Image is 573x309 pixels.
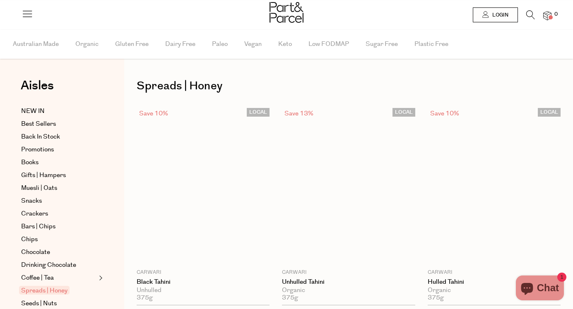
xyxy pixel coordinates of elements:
a: Back In Stock [21,132,96,142]
span: LOCAL [247,108,270,117]
span: Keto [278,30,292,59]
span: Drinking Chocolate [21,260,76,270]
a: NEW IN [21,106,96,116]
span: Seeds | Nuts [21,299,57,309]
a: Promotions [21,145,96,155]
span: Vegan [244,30,262,59]
a: Chocolate [21,247,96,257]
div: Organic [282,287,415,294]
a: Crackers [21,209,96,219]
inbox-online-store-chat: Shopify online store chat [513,275,566,302]
span: 0 [552,11,560,18]
span: Best Sellers [21,119,56,129]
span: Paleo [212,30,228,59]
span: Aisles [21,77,54,95]
span: Snacks [21,196,42,206]
p: Carwari [137,269,270,276]
div: Save 13% [282,108,316,119]
p: Carwari [282,269,415,276]
a: Chips [21,235,96,244]
span: Low FODMAP [308,30,349,59]
a: Snacks [21,196,96,206]
span: Gluten Free [115,30,149,59]
p: Carwari [428,269,561,276]
a: Login [473,7,518,22]
span: 375g [137,294,153,302]
div: Save 10% [137,108,171,119]
span: Australian Made [13,30,59,59]
a: Hulled Tahini [428,278,561,286]
span: Back In Stock [21,132,60,142]
a: Bars | Chips [21,222,96,232]
div: Save 10% [428,108,462,119]
a: Unhulled Tahini [282,278,415,286]
a: Drinking Chocolate [21,260,96,270]
span: Chocolate [21,247,50,257]
span: Muesli | Oats [21,183,57,193]
span: Login [490,12,508,19]
a: Seeds | Nuts [21,299,96,309]
a: 0 [543,11,551,20]
button: Expand/Collapse Coffee | Tea [97,273,103,283]
span: Chips [21,235,38,244]
a: Black Tahini [137,278,270,286]
div: Unhulled [137,287,270,294]
span: LOCAL [392,108,415,117]
span: Coffee | Tea [21,273,54,283]
h1: Spreads | Honey [137,77,561,96]
span: Spreads | Honey [19,286,70,295]
a: Gifts | Hampers [21,170,96,180]
a: Muesli | Oats [21,183,96,193]
span: Sugar Free [366,30,398,59]
span: 375g [282,294,298,302]
span: 375g [428,294,444,302]
span: Crackers [21,209,48,219]
a: Aisles [21,79,54,100]
span: Plastic Free [414,30,448,59]
span: Dairy Free [165,30,195,59]
span: Books [21,158,39,168]
div: Organic [428,287,561,294]
span: LOCAL [538,108,561,117]
span: Gifts | Hampers [21,170,66,180]
span: Organic [75,30,99,59]
a: Books [21,158,96,168]
a: Best Sellers [21,119,96,129]
span: NEW IN [21,106,45,116]
a: Coffee | Tea [21,273,96,283]
img: Part&Parcel [270,2,303,23]
span: Bars | Chips [21,222,55,232]
span: Promotions [21,145,54,155]
a: Spreads | Honey [21,286,96,296]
